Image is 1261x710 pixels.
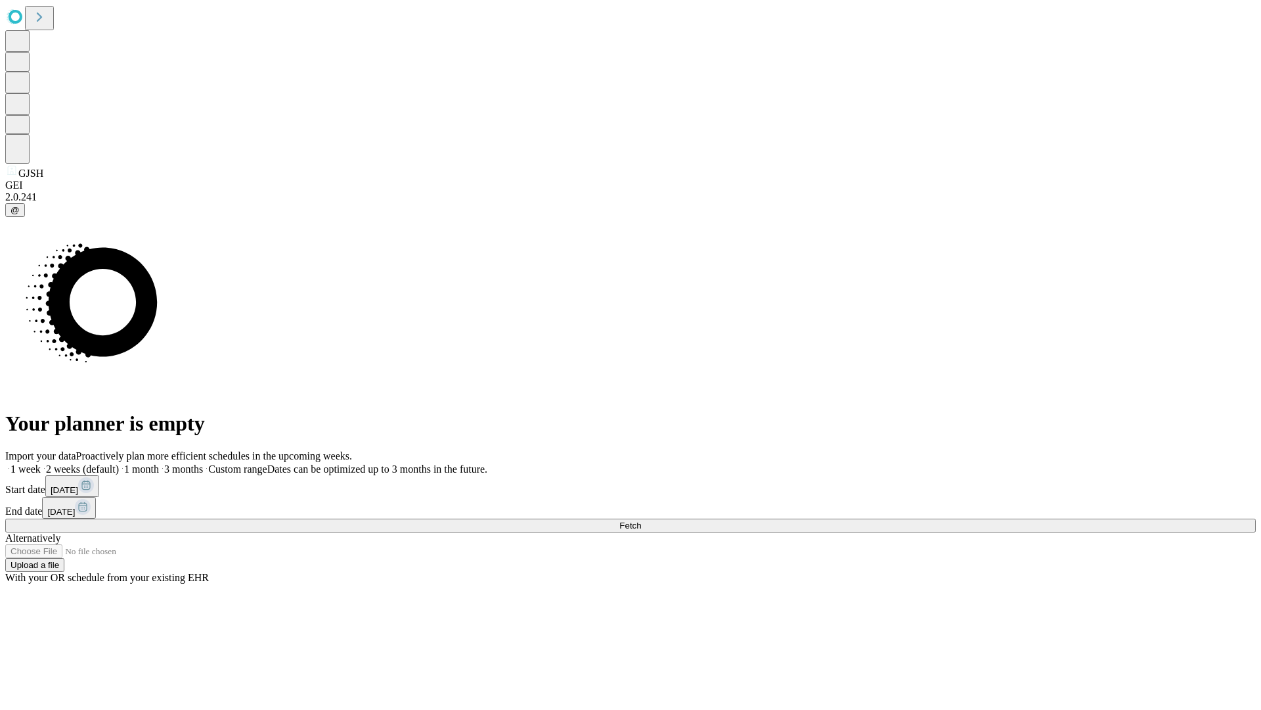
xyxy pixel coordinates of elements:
span: Proactively plan more efficient schedules in the upcoming weeks. [76,450,352,461]
span: 1 week [11,463,41,475]
span: @ [11,205,20,215]
span: Dates can be optimized up to 3 months in the future. [267,463,487,475]
span: With your OR schedule from your existing EHR [5,572,209,583]
h1: Your planner is empty [5,412,1256,436]
div: 2.0.241 [5,191,1256,203]
span: 3 months [164,463,203,475]
div: Start date [5,475,1256,497]
span: Custom range [208,463,267,475]
div: GEI [5,179,1256,191]
span: Fetch [619,521,641,531]
span: GJSH [18,168,43,179]
span: 1 month [124,463,159,475]
button: @ [5,203,25,217]
span: [DATE] [51,485,78,495]
span: 2 weeks (default) [46,463,119,475]
span: Alternatively [5,532,60,544]
button: [DATE] [42,497,96,519]
button: [DATE] [45,475,99,497]
button: Fetch [5,519,1256,532]
span: Import your data [5,450,76,461]
span: [DATE] [47,507,75,517]
div: End date [5,497,1256,519]
button: Upload a file [5,558,64,572]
